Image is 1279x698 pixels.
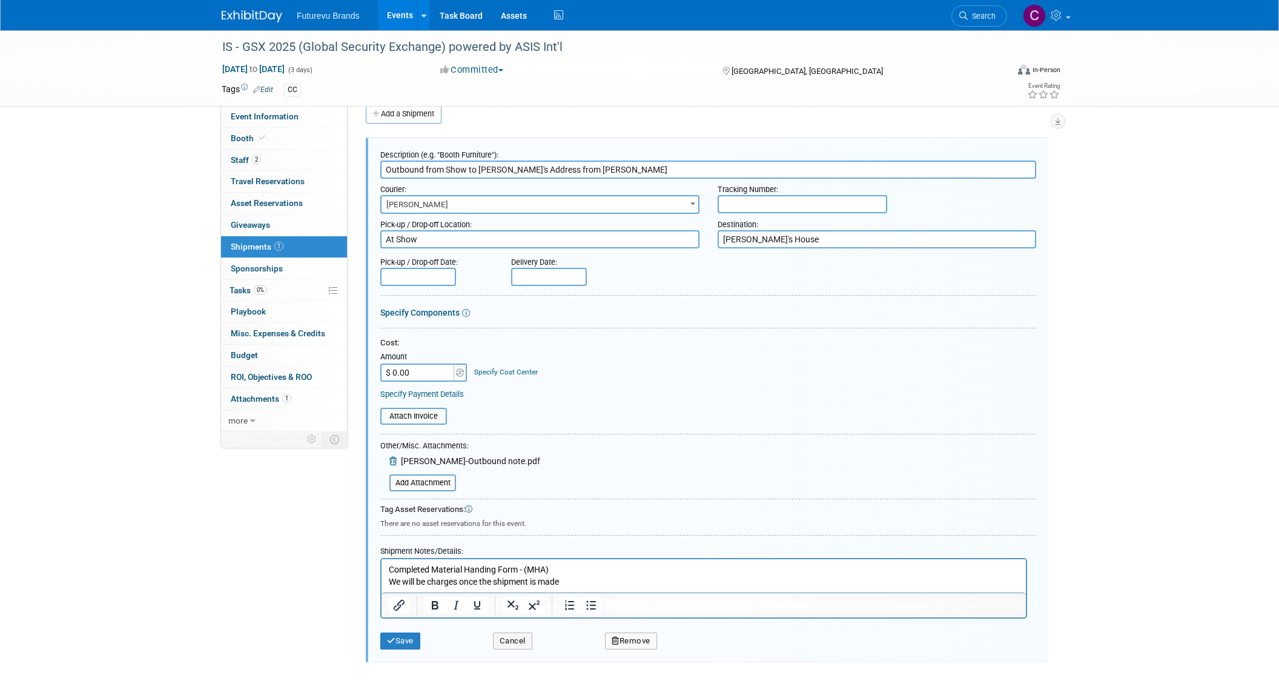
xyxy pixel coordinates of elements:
[221,128,347,149] a: Booth
[228,416,248,425] span: more
[446,597,466,614] button: Italic
[732,67,883,76] span: [GEOGRAPHIC_DATA], [GEOGRAPHIC_DATA]
[380,337,1036,349] div: Cost:
[231,133,268,143] span: Booth
[222,64,285,75] span: [DATE] [DATE]
[274,242,283,251] span: 1
[284,84,301,96] div: CC
[302,431,323,447] td: Personalize Event Tab Strip
[282,394,291,403] span: 1
[366,104,441,124] a: Add a Shipment
[252,155,261,164] span: 2
[221,193,347,214] a: Asset Reservations
[231,394,291,404] span: Attachments
[968,12,996,21] span: Search
[231,111,299,121] span: Event Information
[221,367,347,388] a: ROI, Objectives & ROO
[380,633,420,650] button: Save
[380,251,493,268] div: Pick-up / Drop-off Date:
[560,597,580,614] button: Numbered list
[222,83,273,97] td: Tags
[380,195,699,214] span: Freeman
[231,307,266,316] span: Playbook
[425,597,445,614] button: Bold
[221,171,347,192] a: Travel Reservations
[231,372,312,382] span: ROI, Objectives & ROO
[380,230,699,248] textarea: At Show
[401,456,540,466] span: [PERSON_NAME]-Outbound note.pdf
[221,323,347,344] a: Misc. Expenses & Credits
[1018,65,1030,75] img: Format-Inperson.png
[231,264,283,273] span: Sponsorships
[511,251,661,268] div: Delivery Date:
[231,176,305,186] span: Travel Reservations
[389,597,409,614] button: Insert/edit link
[221,214,347,236] a: Giveaways
[718,214,1037,230] div: Destination:
[297,11,360,21] span: Futurevu Brands
[1023,4,1046,27] img: CHERYL CLOWES
[951,5,1007,27] a: Search
[253,85,273,94] a: Edit
[221,345,347,366] a: Budget
[380,214,699,230] div: Pick-up / Drop-off Location:
[287,66,312,74] span: (3 days)
[380,351,468,364] div: Amount
[218,36,989,58] div: IS - GSX 2025 (Global Security Exchange) powered by ASIS Int'l
[380,516,1036,529] div: There are no asset reservations for this event.
[231,350,258,360] span: Budget
[1032,65,1060,75] div: In-Person
[231,155,261,165] span: Staff
[718,179,1037,195] div: Tracking Number:
[474,368,538,376] a: Specify Cost Center
[605,633,657,650] button: Remove
[231,220,270,230] span: Giveaways
[380,308,460,317] a: Specify Components
[221,150,347,171] a: Staff2
[467,597,487,614] button: Underline
[503,597,523,614] button: Subscript
[221,410,347,431] a: more
[382,559,1026,593] iframe: Rich Text Area
[718,230,1037,248] textarea: [PERSON_NAME]'s House
[380,144,1036,161] div: Description (e.g. "Booth Furniture"):
[380,540,1027,558] div: Shipment Notes/Details:
[222,10,282,22] img: ExhibitDay
[221,258,347,279] a: Sponsorships
[1027,83,1060,89] div: Event Rating
[230,285,267,295] span: Tasks
[380,179,699,195] div: Courier:
[380,440,540,454] div: Other/Misc. Attachments:
[221,301,347,322] a: Playbook
[231,328,325,338] span: Misc. Expenses & Credits
[248,64,259,74] span: to
[380,390,464,399] a: Specify Payment Details
[936,63,1060,81] div: Event Format
[259,135,265,141] i: Booth reservation complete
[221,106,347,127] a: Event Information
[254,285,267,294] span: 0%
[221,388,347,410] a: Attachments1
[221,236,347,258] a: Shipments1
[581,597,601,614] button: Bullet list
[231,242,283,251] span: Shipments
[380,504,1036,516] div: Tag Asset Reservations:
[221,280,347,301] a: Tasks0%
[231,198,303,208] span: Asset Reservations
[524,597,544,614] button: Superscript
[382,196,698,213] span: Freeman
[436,64,508,76] button: Committed
[493,633,532,650] button: Cancel
[323,431,348,447] td: Toggle Event Tabs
